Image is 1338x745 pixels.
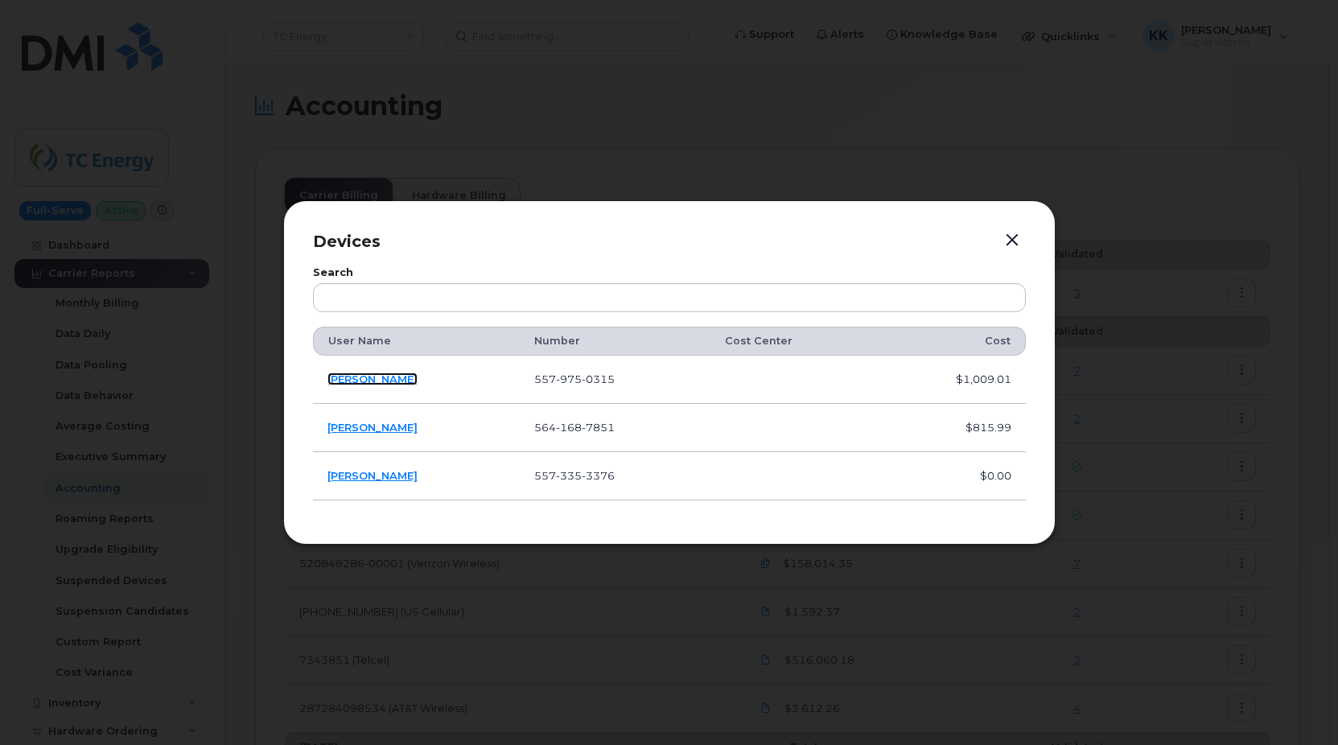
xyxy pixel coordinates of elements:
th: User Name [313,327,521,356]
td: $1,009.01 [879,356,1026,404]
span: 3376 [582,469,615,482]
td: $0.00 [879,452,1026,500]
th: Cost Center [710,327,879,356]
span: 7851 [582,421,615,434]
span: 557 [534,372,615,385]
td: $815.99 [879,404,1026,452]
span: 0315 [582,372,615,385]
a: [PERSON_NAME] [327,469,418,482]
label: Search [313,268,1026,278]
a: [PERSON_NAME] [327,421,418,434]
span: 168 [556,421,582,434]
p: Devices [313,230,1026,253]
th: Cost [879,327,1026,356]
span: 335 [556,469,582,482]
iframe: Messenger Launcher [1268,675,1326,733]
span: 975 [556,372,582,385]
span: 557 [534,469,615,482]
a: [PERSON_NAME] [327,372,418,385]
th: Number [520,327,710,356]
span: 564 [534,421,615,434]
